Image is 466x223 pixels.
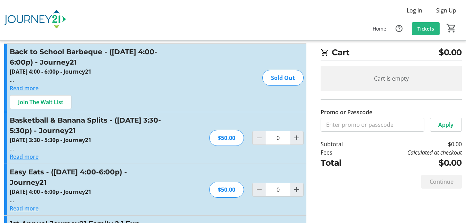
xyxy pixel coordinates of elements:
[401,5,428,16] button: Log In
[10,68,91,75] strong: [DATE] 4:00 - 6:00p - Journey21
[10,47,161,67] h3: Back to School Barbeque - ([DATE] 4:00-6:00p) - Journey21
[290,131,303,144] button: Increment by one
[10,136,91,144] strong: [DATE] 3:30 - 5:30p - Journey21
[10,188,91,196] strong: [DATE] 4:00 - 6:00p - Journey21
[321,148,362,157] td: Fees
[290,183,303,196] button: Increment by one
[392,22,406,35] button: Help
[321,140,362,148] td: Subtotal
[266,131,290,145] input: Basketball & Banana Splits - (September 10 - 3:30-5:30p) - Journey21 Quantity
[439,46,462,59] span: $0.00
[362,148,462,157] td: Calculated at checkout
[10,204,39,213] button: Read more
[18,98,63,106] span: Join The Wait List
[373,25,386,32] span: Home
[4,3,66,38] img: Journey21's Logo
[10,115,161,136] h3: Basketball & Banana Splits - ([DATE] 3:30-5:30p) - Journey21
[321,157,362,169] td: Total
[321,66,462,91] div: Cart is empty
[417,25,434,32] span: Tickets
[321,118,424,132] input: Enter promo or passcode
[407,6,422,15] span: Log In
[266,183,290,197] input: Easy Eats - (September 11 - 4:00-6:00p) - Journey21 Quantity
[436,6,456,15] span: Sign Up
[367,22,392,35] a: Home
[362,157,462,169] td: $0.00
[412,22,440,35] a: Tickets
[430,118,462,132] button: Apply
[362,140,462,148] td: $0.00
[262,70,304,86] div: Sold Out
[10,95,71,109] button: Join The Wait List
[209,182,244,198] div: $50.00
[321,46,462,60] h2: Cart
[445,22,458,34] button: Cart
[321,108,372,116] label: Promo or Passcode
[10,84,39,92] button: Read more
[10,167,161,188] h3: Easy Eats - ([DATE] 4:00-6:00p) - Journey21
[10,152,39,161] button: Read more
[431,5,462,16] button: Sign Up
[438,121,454,129] span: Apply
[209,130,244,146] div: $50.00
